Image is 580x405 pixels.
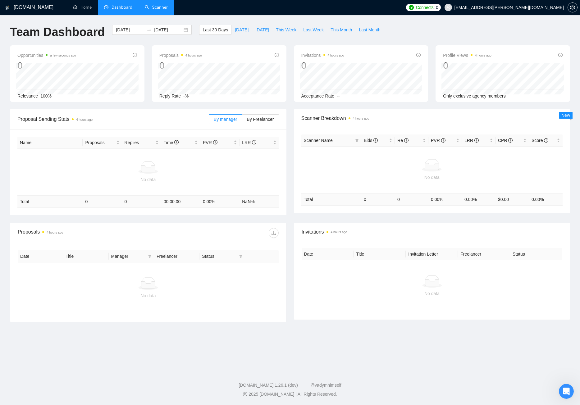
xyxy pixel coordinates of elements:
span: info-circle [474,138,479,143]
time: 4 hours ago [475,54,491,57]
td: Total [17,196,83,208]
span: info-circle [252,140,256,144]
span: Profile Views [443,52,491,59]
td: 0 [361,193,395,205]
div: Send us a messageWe typically reply in under a minute [6,140,118,164]
td: 0 [395,193,428,205]
span: to [147,27,152,32]
button: Last Month [355,25,384,35]
span: Status [202,253,236,260]
span: Manager [111,253,145,260]
span: copyright [243,392,247,396]
th: Title [63,250,108,262]
time: 4 hours ago [331,230,347,234]
span: Scanner Name [304,138,333,143]
span: setting [568,5,577,10]
span: Proposals [159,52,202,59]
span: By Freelancer [247,117,274,122]
span: filter [354,136,360,145]
button: Messages [41,194,83,219]
div: No data [20,176,276,183]
span: LRR [242,140,256,145]
span: This Month [331,26,352,33]
p: Hi [EMAIL_ADDRESS][PERSON_NAME][DOMAIN_NAME] 👋 [12,44,112,86]
span: Dashboard [112,5,132,10]
span: filter [239,254,243,258]
a: setting [568,5,578,10]
span: info-circle [441,138,445,143]
span: filter [238,252,244,261]
a: @vadymhimself [310,383,341,388]
th: Status [510,248,562,260]
span: download [269,230,278,235]
span: info-circle [416,53,421,57]
th: Freelancer [458,248,510,260]
span: [DATE] [235,26,249,33]
span: info-circle [508,138,513,143]
span: 0 [436,4,438,11]
p: How can we help? [12,86,112,97]
img: Profile image for Nazar [78,10,91,22]
td: 0 [122,196,161,208]
img: logo [5,3,10,13]
th: Freelancer [154,250,199,262]
span: Invitations [301,52,344,59]
h1: Team Dashboard [10,25,105,39]
span: -% [183,93,189,98]
td: 0 [83,196,122,208]
th: Date [302,248,354,260]
div: 0 [301,60,344,71]
a: homeHome [73,5,92,10]
span: Help [98,209,108,214]
button: This Month [327,25,355,35]
div: No data [304,174,560,181]
td: 0.00 % [529,193,563,205]
div: Send us a message [13,146,104,152]
span: info-circle [544,138,548,143]
div: AI Assistant from GigRadar 📡 [28,125,85,132]
img: upwork-logo.png [409,5,414,10]
div: Recent message [13,110,112,116]
span: Re [397,138,409,143]
span: swap-right [147,27,152,32]
button: setting [568,2,578,12]
span: New [561,113,570,118]
div: 0 [17,60,76,71]
time: 4 hours ago [328,54,344,57]
th: Replies [122,137,161,149]
span: Scanner Breakdown [301,114,563,122]
span: [DATE] [255,26,269,33]
div: Recent messageProfile image for AI Assistant from GigRadar 📡Rate your conversationAI Assistant fr... [6,105,118,137]
span: By manager [214,117,237,122]
td: $ 0.00 [496,193,529,205]
td: 0.00 % [462,193,496,205]
button: Help [83,194,124,219]
div: 2025 [DOMAIN_NAME] | All Rights Reserved. [5,391,575,398]
div: No data [307,290,558,297]
span: PVR [203,140,217,145]
span: -- [337,93,340,98]
td: 00:00:00 [161,196,200,208]
span: PVR [431,138,445,143]
button: Last 30 Days [199,25,231,35]
span: This Week [276,26,296,33]
td: Total [301,193,362,205]
th: Proposals [83,137,122,149]
div: 0 [159,60,202,71]
button: Last Week [300,25,327,35]
time: 4 hours ago [47,231,63,234]
span: Last Week [303,26,324,33]
td: 0.00 % [428,193,462,205]
span: info-circle [404,138,409,143]
div: ✅ How To: Connect your agency to [DOMAIN_NAME] [9,185,115,203]
span: Replies [125,139,154,146]
img: Profile image for Dima [90,10,103,22]
th: Date [18,250,63,262]
div: Close [107,10,118,21]
button: [DATE] [252,25,272,35]
time: a few seconds ago [50,54,76,57]
span: filter [148,254,152,258]
span: Only exclusive agency members [443,93,506,98]
span: Relevance [17,93,38,98]
span: LRR [464,138,479,143]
